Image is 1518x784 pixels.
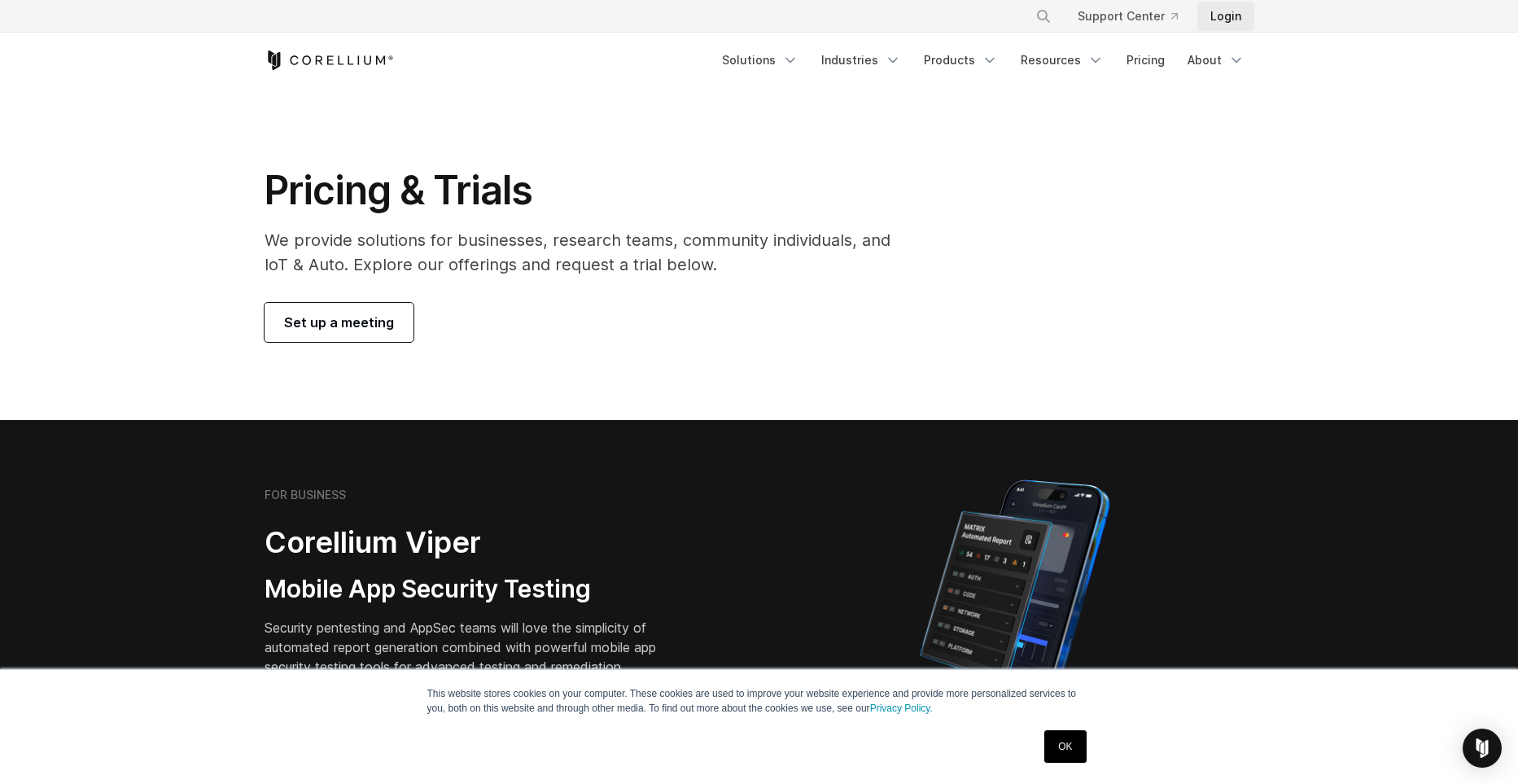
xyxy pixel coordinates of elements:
[265,50,394,70] a: Corellium Home
[1117,46,1175,75] a: Pricing
[1044,730,1086,763] a: OK
[870,703,933,714] a: Privacy Policy.
[712,46,808,75] a: Solutions
[1029,2,1058,31] button: Search
[1011,46,1113,75] a: Resources
[265,524,681,561] h2: Corellium Viper
[1178,46,1254,75] a: About
[427,686,1091,716] p: This website stores cookies on your computer. These cookies are used to improve your website expe...
[892,472,1137,757] img: Corellium MATRIX automated report on iPhone showing app vulnerability test results across securit...
[1463,729,1502,768] div: Open Intercom Messenger
[265,488,346,502] h6: FOR BUSINESS
[265,303,413,342] a: Set up a meeting
[265,618,681,677] p: Security pentesting and AppSec teams will love the simplicity of automated report generation comb...
[914,46,1008,75] a: Products
[1065,2,1191,31] a: Support Center
[1016,2,1254,31] div: Navigation Menu
[712,46,1254,75] div: Navigation Menu
[1197,2,1254,31] a: Login
[265,574,681,605] h3: Mobile App Security Testing
[811,46,911,75] a: Industries
[284,313,394,332] span: Set up a meeting
[265,166,913,215] h1: Pricing & Trials
[265,228,913,277] p: We provide solutions for businesses, research teams, community individuals, and IoT & Auto. Explo...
